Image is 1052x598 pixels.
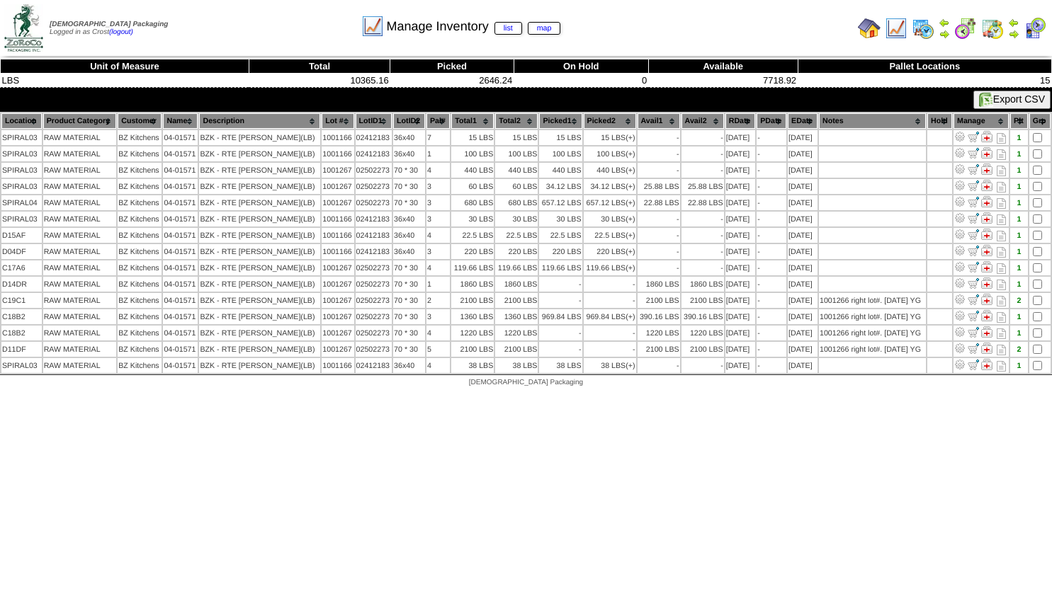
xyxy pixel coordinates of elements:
[973,91,1051,109] button: Export CSV
[819,113,926,129] th: Notes
[638,163,680,178] td: -
[118,260,162,275] td: BZ Kitchens
[968,245,979,256] img: Move
[451,163,494,178] td: 440 LBS
[968,326,979,338] img: Move
[393,212,425,226] td: 36x40
[356,228,392,243] td: 02412183
[584,260,636,275] td: 119.66 LBS
[968,196,979,207] img: Move
[997,214,1006,225] i: Note
[1029,113,1051,129] th: Grp
[426,212,450,226] td: 3
[725,146,755,161] td: [DATE]
[626,215,635,224] div: (+)
[981,277,992,289] img: Manage Hold
[981,229,992,240] img: Manage Hold
[626,231,635,240] div: (+)
[1,277,42,292] td: D14DR
[43,113,117,129] th: Product Category
[163,179,198,194] td: 04-01571
[163,260,198,275] td: 04-01571
[968,180,979,191] img: Move
[885,17,907,40] img: line_graph.gif
[199,113,320,129] th: Description
[451,130,494,145] td: 15 LBS
[249,59,390,74] th: Total
[199,244,320,259] td: BZK - RTE [PERSON_NAME](LB)
[1,113,42,129] th: Location
[393,113,425,129] th: LotID2
[118,179,162,194] td: BZ Kitchens
[451,146,494,161] td: 100 LBS
[322,277,354,292] td: 1001267
[426,195,450,210] td: 3
[495,260,538,275] td: 119.66 LBS
[968,277,979,289] img: Move
[539,244,582,259] td: 220 LBS
[954,196,966,207] img: Adjust
[584,228,636,243] td: 22.5 LBS
[725,179,755,194] td: [DATE]
[356,244,392,259] td: 02412183
[788,228,818,243] td: [DATE]
[43,260,117,275] td: RAW MATERIAL
[638,195,680,210] td: 22.88 LBS
[393,130,425,145] td: 36x40
[681,163,724,178] td: -
[954,261,966,272] img: Adjust
[584,146,636,161] td: 100 LBS
[163,113,198,129] th: Name
[939,17,950,28] img: arrowleft.gif
[757,146,786,161] td: -
[626,134,635,142] div: (+)
[199,277,320,292] td: BZK - RTE [PERSON_NAME](LB)
[109,28,133,36] a: (logout)
[788,212,818,226] td: [DATE]
[725,228,755,243] td: [DATE]
[163,212,198,226] td: 04-01571
[163,244,198,259] td: 04-01571
[539,163,582,178] td: 440 LBS
[426,228,450,243] td: 4
[981,359,992,370] img: Manage Hold
[356,195,392,210] td: 02502273
[968,163,979,175] img: Move
[954,17,977,40] img: calendarblend.gif
[788,130,818,145] td: [DATE]
[43,195,117,210] td: RAW MATERIAL
[163,130,198,145] td: 04-01571
[1008,28,1019,40] img: arrowright.gif
[426,163,450,178] td: 4
[1,130,42,145] td: SPIRAL03
[757,163,786,178] td: -
[997,198,1006,209] i: Note
[1011,134,1027,142] div: 1
[494,22,522,35] a: list
[495,113,538,129] th: Total2
[981,343,992,354] img: Manage Hold
[50,21,168,28] span: [DEMOGRAPHIC_DATA] Packaging
[451,260,494,275] td: 119.66 LBS
[997,133,1006,144] i: Note
[638,179,680,194] td: 25.88 LBS
[322,212,354,226] td: 1001166
[584,130,636,145] td: 15 LBS
[495,212,538,226] td: 30 LBS
[43,163,117,178] td: RAW MATERIAL
[393,179,425,194] td: 70 * 30
[788,146,818,161] td: [DATE]
[981,310,992,321] img: Manage Hold
[638,113,680,129] th: Avail1
[322,179,354,194] td: 1001267
[1011,183,1027,191] div: 1
[514,74,648,88] td: 0
[638,130,680,145] td: -
[788,244,818,259] td: [DATE]
[997,182,1006,192] i: Note
[997,166,1006,176] i: Note
[788,195,818,210] td: [DATE]
[495,277,538,292] td: 1860 LBS
[681,260,724,275] td: -
[757,228,786,243] td: -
